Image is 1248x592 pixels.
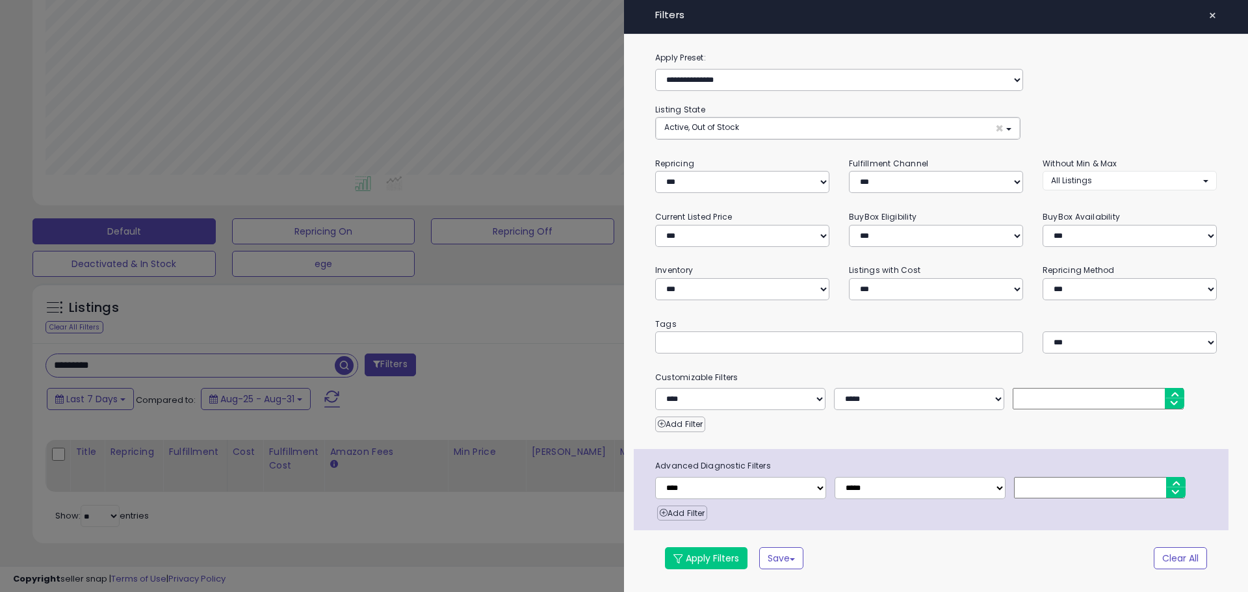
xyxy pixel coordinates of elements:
small: Fulfillment Channel [849,158,928,169]
h4: Filters [655,10,1217,21]
button: Active, Out of Stock × [656,118,1020,139]
small: Without Min & Max [1043,158,1117,169]
small: Inventory [655,264,693,276]
span: Active, Out of Stock [664,122,739,133]
small: Repricing [655,158,694,169]
small: Tags [645,317,1227,331]
button: Save [759,547,803,569]
span: Advanced Diagnostic Filters [645,459,1228,473]
button: Add Filter [657,506,707,521]
label: Apply Preset: [645,51,1227,65]
button: Add Filter [655,417,705,432]
button: × [1203,6,1222,25]
span: × [1208,6,1217,25]
small: Repricing Method [1043,264,1115,276]
small: BuyBox Eligibility [849,211,916,222]
button: Clear All [1154,547,1207,569]
button: All Listings [1043,171,1217,190]
small: Customizable Filters [645,370,1227,385]
span: All Listings [1051,175,1092,186]
small: Current Listed Price [655,211,732,222]
small: BuyBox Availability [1043,211,1120,222]
button: Apply Filters [665,547,747,569]
span: × [995,122,1004,135]
small: Listings with Cost [849,264,920,276]
small: Listing State [655,104,705,115]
